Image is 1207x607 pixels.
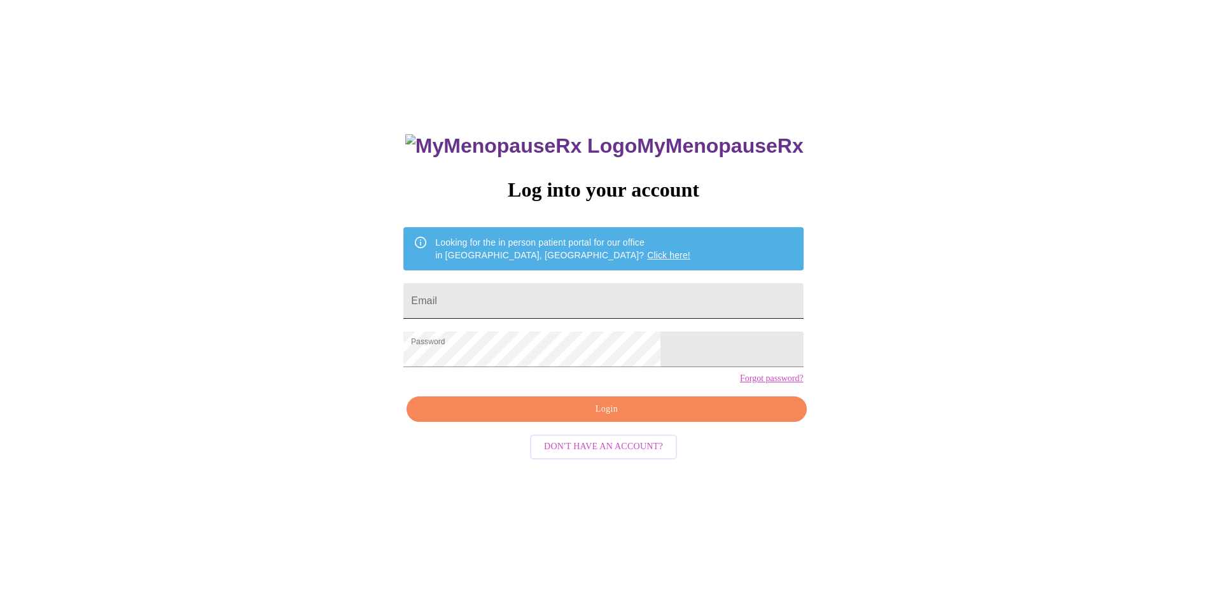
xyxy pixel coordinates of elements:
span: Login [421,401,792,417]
button: Don't have an account? [530,435,677,459]
img: MyMenopauseRx Logo [405,134,637,158]
h3: MyMenopauseRx [405,134,804,158]
div: Looking for the in person patient portal for our office in [GEOGRAPHIC_DATA], [GEOGRAPHIC_DATA]? [435,231,690,267]
span: Don't have an account? [544,439,663,455]
button: Login [407,396,806,422]
a: Forgot password? [740,373,804,384]
a: Don't have an account? [527,440,680,451]
a: Click here! [647,250,690,260]
h3: Log into your account [403,178,803,202]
